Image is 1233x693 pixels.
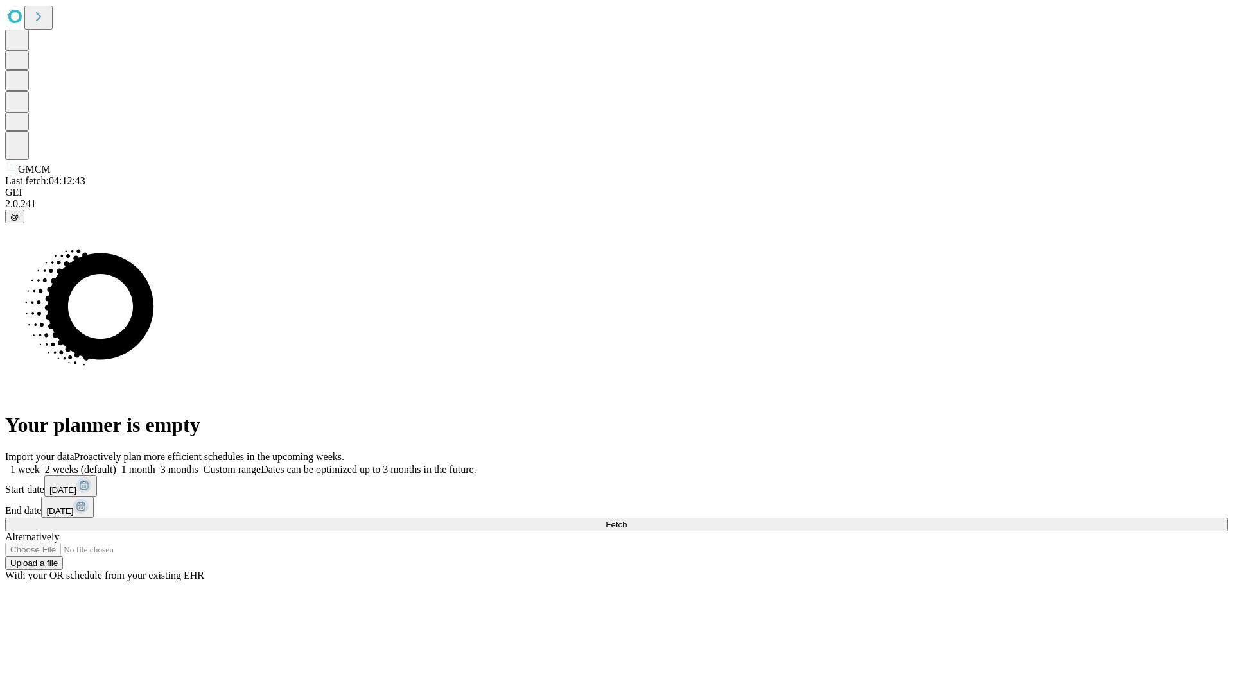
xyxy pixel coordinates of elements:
[5,556,63,570] button: Upload a file
[121,464,155,475] span: 1 month
[5,497,1228,518] div: End date
[46,506,73,516] span: [DATE]
[5,413,1228,437] h1: Your planner is empty
[5,570,204,581] span: With your OR schedule from your existing EHR
[41,497,94,518] button: [DATE]
[5,518,1228,531] button: Fetch
[49,485,76,495] span: [DATE]
[10,212,19,221] span: @
[5,175,85,186] span: Last fetch: 04:12:43
[5,210,24,223] button: @
[161,464,198,475] span: 3 months
[5,531,59,542] span: Alternatively
[45,464,116,475] span: 2 weeks (default)
[5,475,1228,497] div: Start date
[10,464,40,475] span: 1 week
[5,451,74,462] span: Import your data
[261,464,476,475] span: Dates can be optimized up to 3 months in the future.
[44,475,97,497] button: [DATE]
[204,464,261,475] span: Custom range
[606,520,627,529] span: Fetch
[5,187,1228,198] div: GEI
[74,451,344,462] span: Proactively plan more efficient schedules in the upcoming weeks.
[18,164,51,175] span: GMCM
[5,198,1228,210] div: 2.0.241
